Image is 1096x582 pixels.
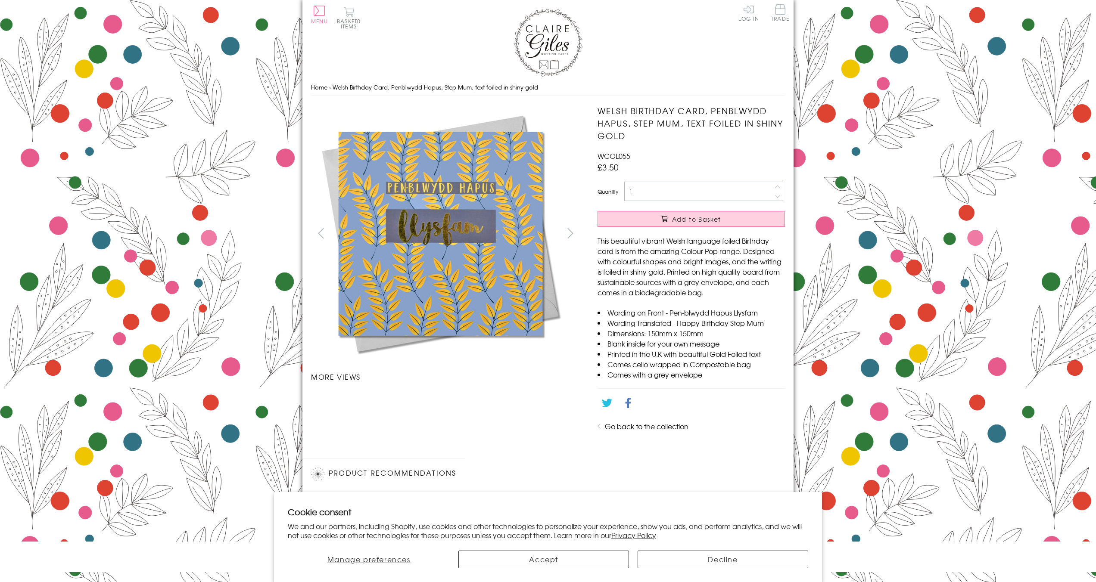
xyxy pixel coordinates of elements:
[311,409,378,428] li: Carousel Page 5
[341,17,361,30] span: 0 items
[771,4,789,23] a: Trade
[445,390,513,409] li: Carousel Page 3
[771,4,789,21] span: Trade
[598,328,785,338] li: Dimensions: 150mm x 150mm
[288,522,808,540] p: We and our partners, including Shopify, use cookies and other technologies to personalize your ex...
[288,506,808,518] h2: Cookie consent
[384,486,420,503] a: Welsh Birthday Card, Penblwydd Hapus Mam, Mam, text foiled in shiny gold £3.50
[672,215,721,223] span: Add to Basket
[598,349,785,359] li: Printed in the U.K with beautiful Gold Foiled text
[333,83,538,91] span: Welsh Birthday Card, Penblwydd Hapus, Step Mum, text foiled in shiny gold
[605,421,688,431] a: Go back to the collection
[598,211,785,227] button: Add to Basket
[561,223,580,243] button: next
[598,318,785,328] li: Wording Translated - Happy Birthday Step Mum
[598,105,785,142] h1: Welsh Birthday Card, Penblwydd Hapus, Step Mum, text foiled in shiny gold
[598,161,619,173] span: £3.50
[598,307,785,318] li: Wording on Front - Pen-blwydd Hapus Llysfam
[329,83,331,91] span: ›
[311,17,328,25] span: Menu
[611,530,656,540] a: Privacy Policy
[311,467,457,480] h2: Product recommendations
[513,390,580,409] li: Carousel Page 4
[420,486,456,503] a: Welsh Birthday Card, Penblwydd Hapus, Godmother, text foiled in shiny gold £3.50
[479,401,479,401] img: Welsh Birthday Card, Penblwydd Hapus, Step Mum, text foiled in shiny gold
[546,401,547,401] img: Welsh Birthday Card, Penblwydd Hapus, Step Mum, text foiled in shiny gold
[598,188,618,195] label: Quantity
[311,79,785,96] nav: breadcrumbs
[337,7,361,29] button: Basket0 items
[347,486,383,503] a: Welsh Birthday Card, Penblwydd Hapus Mam, Mum, text foiled in shiny gold £3.50
[598,151,630,161] span: WCOL055
[311,486,347,503] a: Welsh Birthday Card, Penblwydd Hapus, Step Dad, text foiled in shiny gold £3.50
[311,105,570,363] img: Welsh Birthday Card, Penblwydd Hapus, Step Mum, text foiled in shiny gold
[327,554,411,564] span: Manage preferences
[458,551,629,568] button: Accept
[311,390,580,428] ul: Carousel Pagination
[598,235,785,297] p: This beautiful vibrant Welsh language foiled Birthday card is from the amazing Colour Pop range. ...
[311,390,378,409] li: Carousel Page 1 (Current Slide)
[311,371,580,382] h3: More views
[598,338,785,349] li: Blank inside for your own message
[638,551,808,568] button: Decline
[598,369,785,380] li: Comes with a grey envelope
[311,83,327,91] a: Home
[311,6,328,24] button: Menu
[311,223,330,243] button: prev
[378,390,445,409] li: Carousel Page 2
[738,4,759,21] a: Log In
[288,551,450,568] button: Manage preferences
[598,359,785,369] li: Comes cello wrapped in Compostable bag
[580,105,839,363] img: Welsh Birthday Card, Penblwydd Hapus, Step Mum, text foiled in shiny gold
[514,9,582,77] img: Claire Giles Greetings Cards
